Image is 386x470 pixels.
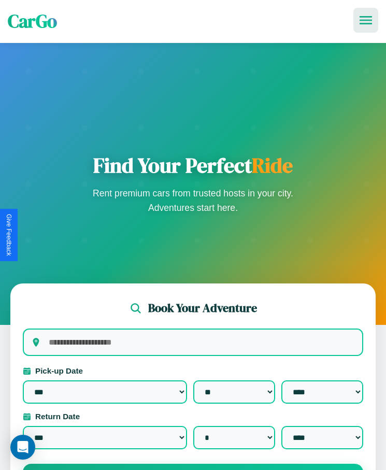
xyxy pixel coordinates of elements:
h1: Find Your Perfect [90,153,297,178]
span: CarGo [8,9,57,34]
label: Return Date [23,412,363,421]
h2: Book Your Adventure [148,300,257,316]
span: Ride [252,151,293,179]
label: Pick-up Date [23,366,363,375]
div: Open Intercom Messenger [10,435,35,460]
div: Give Feedback [5,214,12,256]
p: Rent premium cars from trusted hosts in your city. Adventures start here. [90,186,297,215]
